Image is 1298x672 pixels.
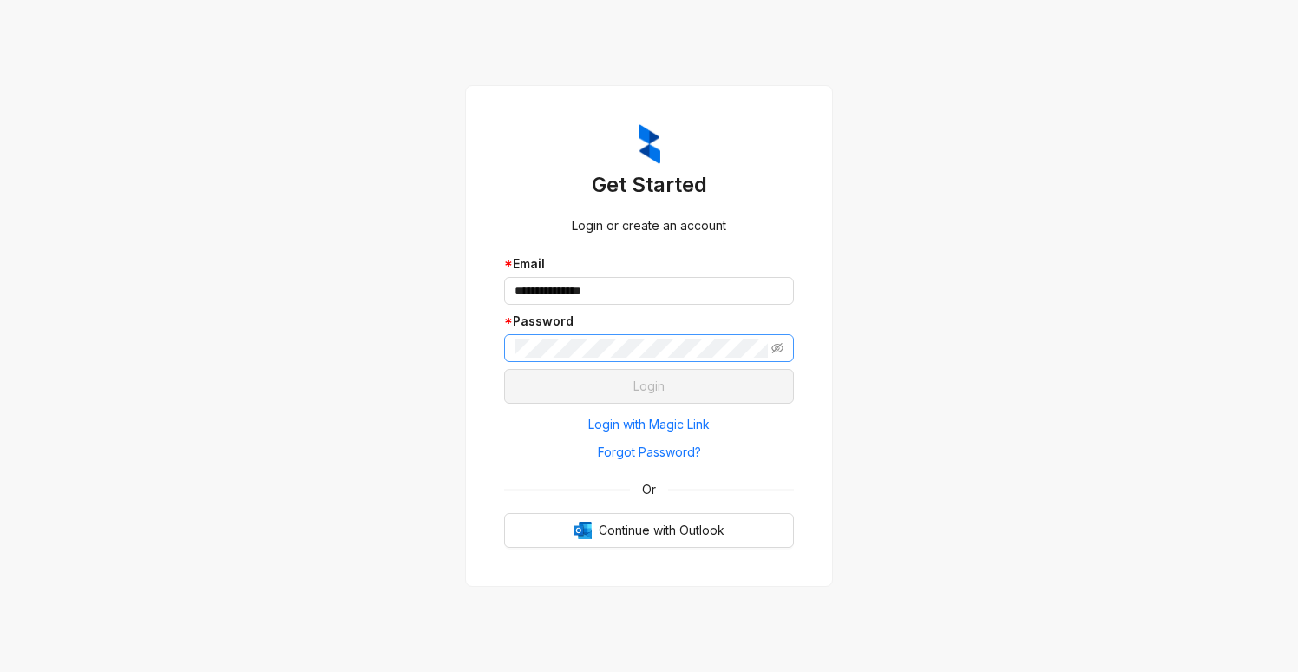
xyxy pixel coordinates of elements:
img: ZumaIcon [639,124,660,164]
button: Login with Magic Link [504,411,794,438]
div: Password [504,312,794,331]
div: Email [504,254,794,273]
span: Forgot Password? [598,443,701,462]
div: Login or create an account [504,216,794,235]
h3: Get Started [504,171,794,199]
img: Outlook [574,522,592,539]
button: Login [504,369,794,404]
button: Forgot Password? [504,438,794,466]
span: Continue with Outlook [599,521,724,540]
span: Login with Magic Link [588,415,710,434]
button: OutlookContinue with Outlook [504,513,794,548]
span: Or [630,480,668,499]
span: eye-invisible [771,342,783,354]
